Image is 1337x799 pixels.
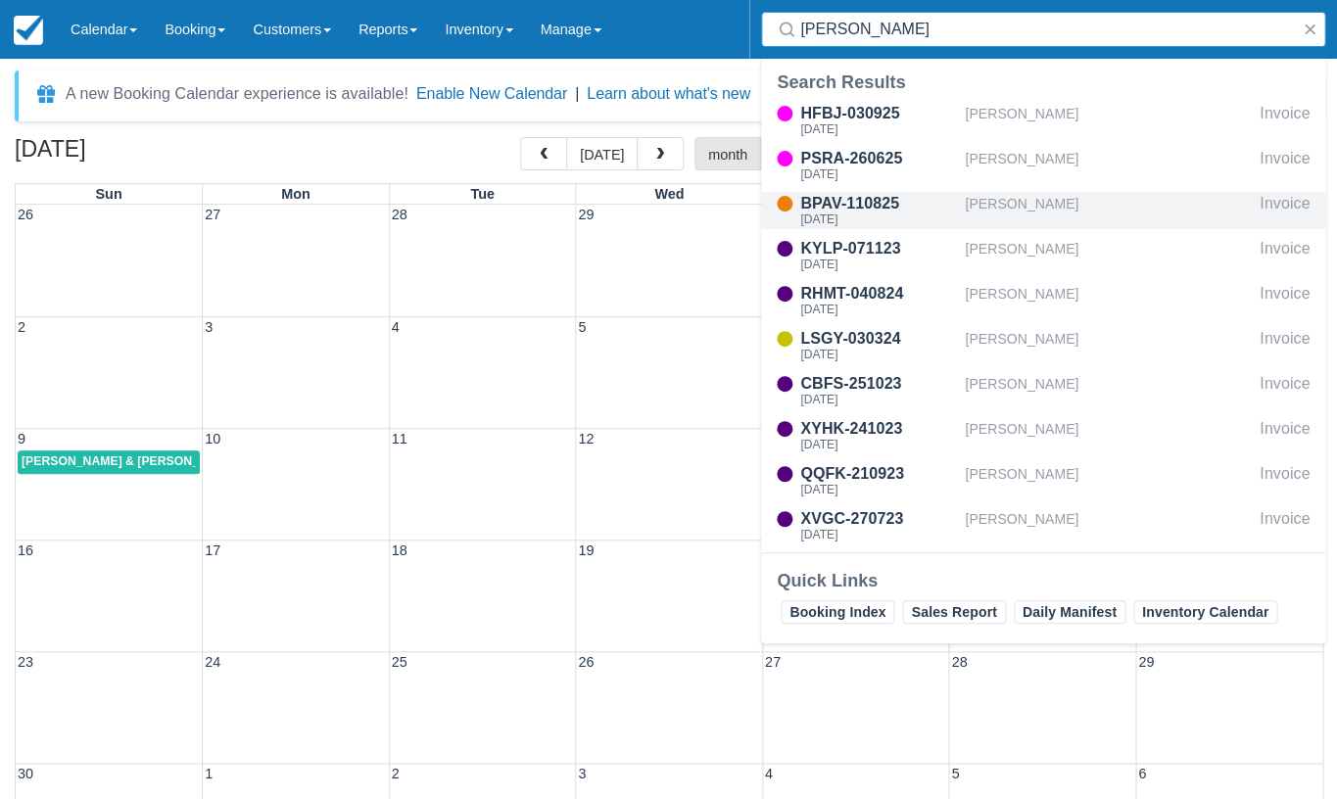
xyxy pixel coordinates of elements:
[761,462,1325,499] a: QQFK-210923[DATE][PERSON_NAME]Invoice
[761,282,1325,319] a: RHMT-040824[DATE][PERSON_NAME]Invoice
[965,462,1252,499] div: [PERSON_NAME]
[1260,372,1310,409] div: Invoice
[576,319,588,335] span: 5
[203,766,215,781] span: 1
[654,186,684,202] span: Wed
[390,319,402,335] span: 4
[16,654,35,670] span: 23
[800,417,957,441] div: XYHK-241023
[470,186,495,202] span: Tue
[1260,462,1310,499] div: Invoice
[800,327,957,351] div: LSGY-030324
[800,282,957,305] div: RHMT-040824
[390,431,409,446] span: 11
[16,431,27,446] span: 9
[587,85,750,102] a: Learn about what's new
[22,454,256,468] span: [PERSON_NAME] & [PERSON_NAME] (1)
[965,327,1252,364] div: [PERSON_NAME]
[761,147,1325,184] a: PSRA-260625[DATE][PERSON_NAME]Invoice
[1136,654,1156,670] span: 29
[800,102,957,125] div: HFBJ-030925
[416,84,567,104] button: Enable New Calendar
[965,237,1252,274] div: [PERSON_NAME]
[390,766,402,781] span: 2
[965,102,1252,139] div: [PERSON_NAME]
[1260,147,1310,184] div: Invoice
[761,102,1325,139] a: HFBJ-030925[DATE][PERSON_NAME]Invoice
[965,372,1252,409] div: [PERSON_NAME]
[1260,507,1310,544] div: Invoice
[1260,282,1310,319] div: Invoice
[763,654,783,670] span: 27
[390,207,409,222] span: 28
[761,327,1325,364] a: LSGY-030324[DATE][PERSON_NAME]Invoice
[949,766,961,781] span: 5
[576,654,596,670] span: 26
[800,147,957,170] div: PSRA-260625
[800,213,957,225] div: [DATE]
[390,542,409,558] span: 18
[1014,600,1125,624] a: Daily Manifest
[800,349,957,360] div: [DATE]
[203,654,222,670] span: 24
[203,207,222,222] span: 27
[965,507,1252,544] div: [PERSON_NAME]
[763,766,775,781] span: 4
[800,439,957,450] div: [DATE]
[575,85,579,102] span: |
[576,207,596,222] span: 29
[95,186,121,202] span: Sun
[761,237,1325,274] a: KYLP-071123[DATE][PERSON_NAME]Invoice
[15,137,263,173] h2: [DATE]
[18,450,200,474] a: [PERSON_NAME] & [PERSON_NAME] (1)
[203,319,215,335] span: 3
[800,372,957,396] div: CBFS-251023
[1136,766,1148,781] span: 6
[761,372,1325,409] a: CBFS-251023[DATE][PERSON_NAME]Invoice
[800,529,957,540] div: [DATE]
[14,16,43,45] img: checkfront-main-nav-mini-logo.png
[16,766,35,781] span: 30
[1260,327,1310,364] div: Invoice
[800,304,957,315] div: [DATE]
[800,507,957,531] div: XVGC-270723
[965,417,1252,454] div: [PERSON_NAME]
[694,137,761,170] button: month
[902,600,1005,624] a: Sales Report
[66,82,408,106] div: A new Booking Calendar experience is available!
[777,569,1310,592] div: Quick Links
[965,282,1252,319] div: [PERSON_NAME]
[761,507,1325,544] a: XVGC-270723[DATE][PERSON_NAME]Invoice
[800,237,957,260] div: KYLP-071123
[761,192,1325,229] a: BPAV-110825[DATE][PERSON_NAME]Invoice
[800,168,957,180] div: [DATE]
[800,394,957,405] div: [DATE]
[16,319,27,335] span: 2
[576,766,588,781] span: 3
[1260,237,1310,274] div: Invoice
[1133,600,1277,624] a: Inventory Calendar
[777,70,1310,94] div: Search Results
[390,654,409,670] span: 25
[800,123,957,135] div: [DATE]
[16,542,35,558] span: 16
[281,186,310,202] span: Mon
[949,654,969,670] span: 28
[781,600,894,624] a: Booking Index
[576,542,596,558] span: 19
[800,192,957,215] div: BPAV-110825
[965,192,1252,229] div: [PERSON_NAME]
[203,542,222,558] span: 17
[1260,102,1310,139] div: Invoice
[761,417,1325,454] a: XYHK-241023[DATE][PERSON_NAME]Invoice
[566,137,638,170] button: [DATE]
[800,12,1294,47] input: Search ( / )
[1260,417,1310,454] div: Invoice
[576,431,596,446] span: 12
[16,207,35,222] span: 26
[800,258,957,270] div: [DATE]
[800,462,957,486] div: QQFK-210923
[800,484,957,495] div: [DATE]
[965,147,1252,184] div: [PERSON_NAME]
[1260,192,1310,229] div: Invoice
